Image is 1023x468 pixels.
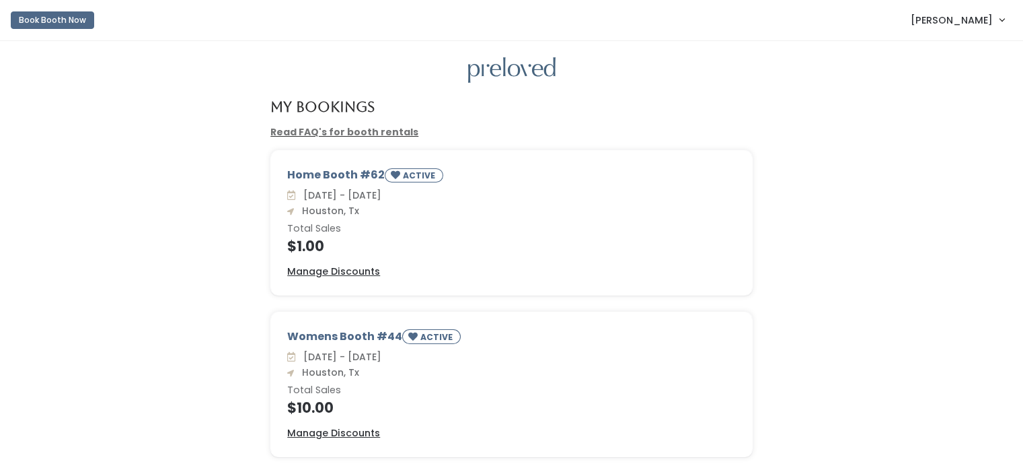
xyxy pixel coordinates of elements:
h6: Total Sales [287,224,736,234]
u: Manage Discounts [287,426,380,440]
small: ACTIVE [403,170,438,181]
div: Womens Booth #44 [287,329,736,349]
span: [DATE] - [DATE] [298,189,381,202]
span: Houston, Tx [297,204,359,218]
small: ACTIVE [420,331,455,343]
span: [PERSON_NAME] [911,13,993,28]
a: [PERSON_NAME] [897,5,1018,34]
img: preloved logo [468,57,556,83]
h4: $10.00 [287,400,736,415]
span: Houston, Tx [297,366,359,379]
h4: $1.00 [287,238,736,254]
div: Home Booth #62 [287,167,736,188]
h6: Total Sales [287,385,736,396]
a: Book Booth Now [11,5,94,35]
a: Read FAQ's for booth rentals [270,125,418,139]
u: Manage Discounts [287,265,380,278]
span: [DATE] - [DATE] [298,350,381,364]
button: Book Booth Now [11,11,94,29]
a: Manage Discounts [287,426,380,440]
h4: My Bookings [270,99,375,114]
a: Manage Discounts [287,265,380,279]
